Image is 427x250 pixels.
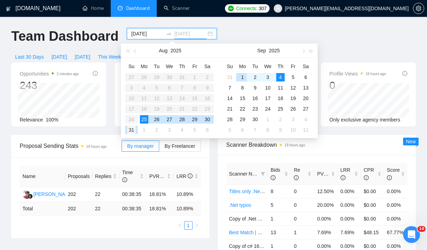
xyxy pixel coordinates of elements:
td: 20.00% [314,198,337,212]
td: 22 [92,202,119,216]
td: $48.15 [361,225,384,239]
time: 2 minutes ago [57,72,79,76]
span: LRR [176,173,193,179]
iframe: Intercom live chat [403,226,420,243]
td: 00:38:35 [119,187,147,202]
span: Last 30 Days [15,53,44,61]
td: 2025-09-02 [249,72,261,83]
td: 2025-09-26 [287,104,299,114]
div: 3 [289,115,297,124]
button: Sep [257,44,266,58]
span: right [195,223,199,228]
th: Su [224,61,236,72]
time: 19 hours ago [86,145,106,149]
div: 4 [276,73,285,81]
div: 6 [203,126,212,134]
a: A[PERSON_NAME] [22,191,74,197]
span: info-circle [122,177,127,182]
td: 2025-10-08 [261,125,274,135]
a: setting [413,6,424,11]
span: info-circle [93,71,98,76]
div: 13 [302,84,310,92]
span: info-circle [188,173,193,178]
td: 0.00% [384,184,407,198]
div: 23 [251,105,259,113]
div: [PERSON_NAME] [33,190,74,198]
td: 2025-09-24 [261,104,274,114]
td: 2025-09-13 [299,83,312,93]
td: 0.00% [384,198,407,212]
td: 2025-10-04 [299,114,312,125]
div: 1 [238,73,247,81]
span: Proposals [68,172,90,180]
button: right [193,221,201,230]
div: 19 [289,94,297,103]
span: LRR [341,167,350,180]
span: dashboard [118,6,123,11]
button: 2025 [269,44,280,58]
li: Previous Page [176,221,184,230]
td: 18.81 % [147,202,174,216]
div: 31 [226,73,234,81]
button: setting [413,3,424,14]
div: 2 [153,126,161,134]
a: homeHome [83,5,104,11]
button: Last 30 Days [11,51,48,63]
td: 2025-09-20 [299,93,312,104]
th: Su [125,61,138,72]
td: 2025-09-12 [287,83,299,93]
span: info-circle [341,175,345,180]
span: swap-right [166,31,172,37]
td: 2025-09-30 [249,114,261,125]
th: Th [274,61,287,72]
th: Sa [201,61,214,72]
td: 2025-09-08 [236,83,249,93]
td: 2025-10-11 [299,125,312,135]
span: info-circle [271,175,276,180]
div: 6 [238,126,247,134]
th: Name [20,166,65,187]
span: By Freelancer [164,143,195,149]
td: 13 [268,225,291,239]
span: CPR [364,167,374,180]
td: 0.00% [338,198,361,212]
td: 2025-09-19 [287,93,299,104]
td: 2025-09-06 [299,72,312,83]
button: left [176,221,184,230]
td: 2025-09-27 [299,104,312,114]
td: 0.00% [314,212,337,225]
th: Tu [249,61,261,72]
td: 10.89% [174,187,201,202]
td: 2025-10-01 [261,114,274,125]
td: 10.89 % [174,202,201,216]
input: End date [174,30,206,38]
div: 27 [165,115,174,124]
th: Replies [92,166,119,187]
span: Scanner Name [229,171,262,177]
img: A [22,190,31,199]
span: filter [259,169,266,179]
a: Best Match | Maksym [229,230,276,235]
td: 0 [291,198,314,212]
div: 17 [264,94,272,103]
td: 2025-10-02 [274,114,287,125]
div: 31 [127,126,136,134]
span: info-circle [329,171,334,176]
span: PVR [317,171,334,177]
div: 26 [153,115,161,124]
td: 2025-09-05 [188,125,201,135]
td: 2025-09-04 [274,72,287,83]
div: 6 [302,73,310,81]
span: Profile Views [329,70,386,78]
div: 29 [190,115,199,124]
div: 24 [264,105,272,113]
th: Sa [299,61,312,72]
td: 2025-09-21 [224,104,236,114]
a: 1 [185,222,192,229]
div: 4 [178,126,186,134]
span: Connects: [236,5,257,12]
div: 30 [203,115,212,124]
td: 2025-08-31 [224,72,236,83]
div: 3 [264,73,272,81]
